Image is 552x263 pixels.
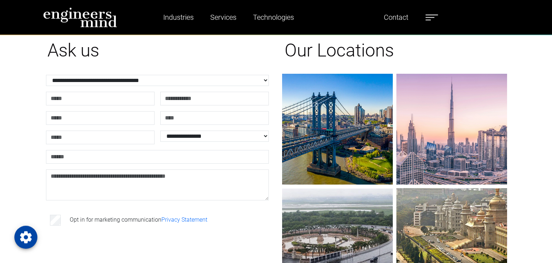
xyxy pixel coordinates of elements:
a: Contact [381,9,411,26]
label: Opt in for marketing communication [70,216,207,224]
img: gif [396,74,507,185]
h1: Our Locations [285,40,505,61]
a: Technologies [250,9,297,26]
a: Services [207,9,239,26]
a: Industries [160,9,197,26]
img: gif [282,74,393,185]
a: Privacy Statement [161,216,207,223]
h1: Ask us [47,40,267,61]
img: logo [43,7,117,27]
